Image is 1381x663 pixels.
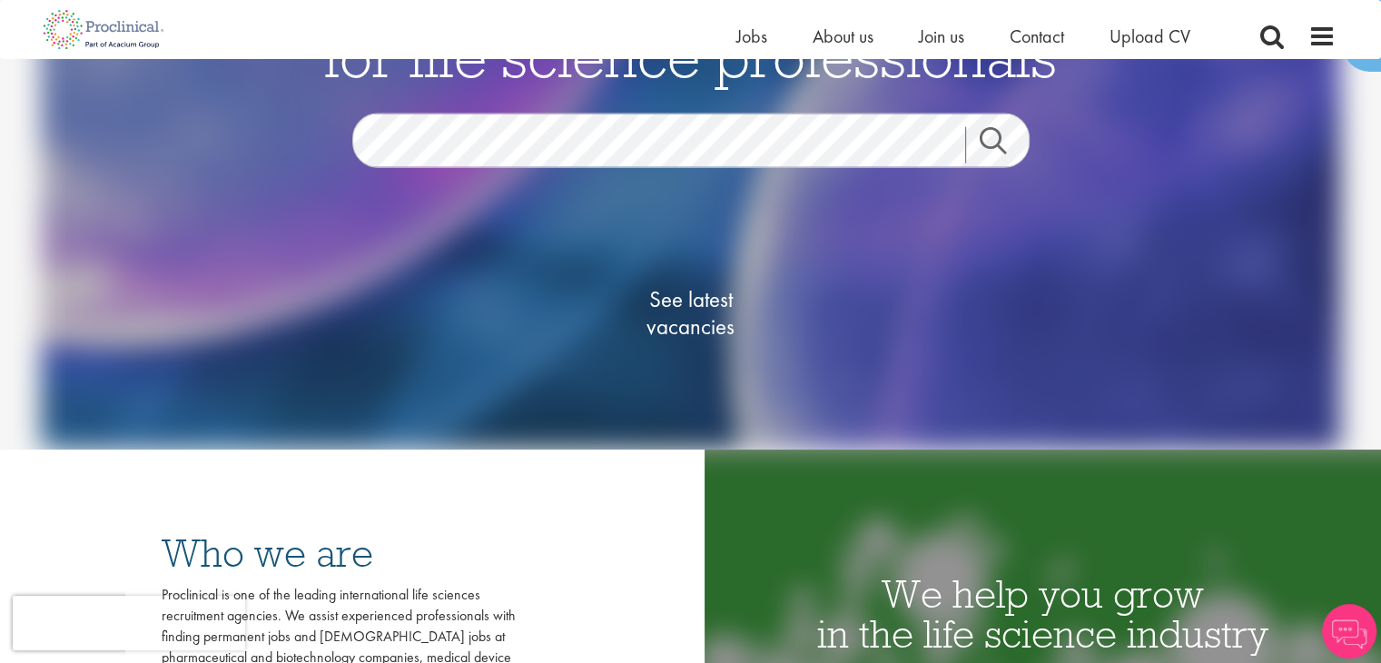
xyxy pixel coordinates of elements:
[919,25,964,48] a: Join us
[162,533,516,573] h3: Who we are
[1010,25,1064,48] a: Contact
[600,285,782,340] span: See latest vacancies
[1322,604,1376,658] img: Chatbot
[1110,25,1190,48] a: Upload CV
[600,213,782,412] a: See latestvacancies
[13,596,245,650] iframe: reCAPTCHA
[965,126,1043,163] a: Job search submit button
[813,25,873,48] a: About us
[736,25,767,48] a: Jobs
